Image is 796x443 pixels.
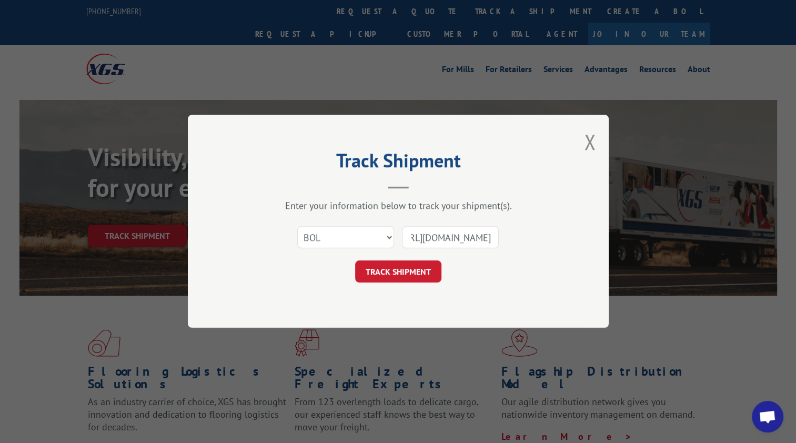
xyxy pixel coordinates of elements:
button: TRACK SHIPMENT [355,261,441,283]
button: Close modal [584,128,596,156]
input: Number(s) [402,227,499,249]
div: Open chat [752,401,783,432]
div: Enter your information below to track your shipment(s). [240,200,556,212]
h2: Track Shipment [240,153,556,173]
